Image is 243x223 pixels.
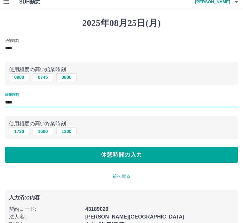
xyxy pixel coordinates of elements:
button: 1730 [9,128,29,135]
label: 始業時刻 [5,38,19,43]
p: 前へ戻る [5,173,238,180]
p: 入力済の内容 [9,195,234,200]
button: 0800 [56,73,77,81]
button: 休憩時間の入力 [5,147,238,163]
button: 0745 [33,73,53,81]
p: 使用頻度の高い始業時刻 [9,66,234,73]
button: 1600 [33,128,53,135]
b: 43189020 [85,206,108,212]
b: [PERSON_NAME][GEOGRAPHIC_DATA] [85,214,184,219]
h1: 2025年08月25日(月) [5,18,238,29]
button: 0900 [9,73,29,81]
label: 終業時刻 [5,92,19,97]
button: 1300 [56,128,77,135]
p: 契約コード : [9,205,82,213]
p: 使用頻度の高い終業時刻 [9,120,234,128]
p: 法人名 : [9,213,82,221]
